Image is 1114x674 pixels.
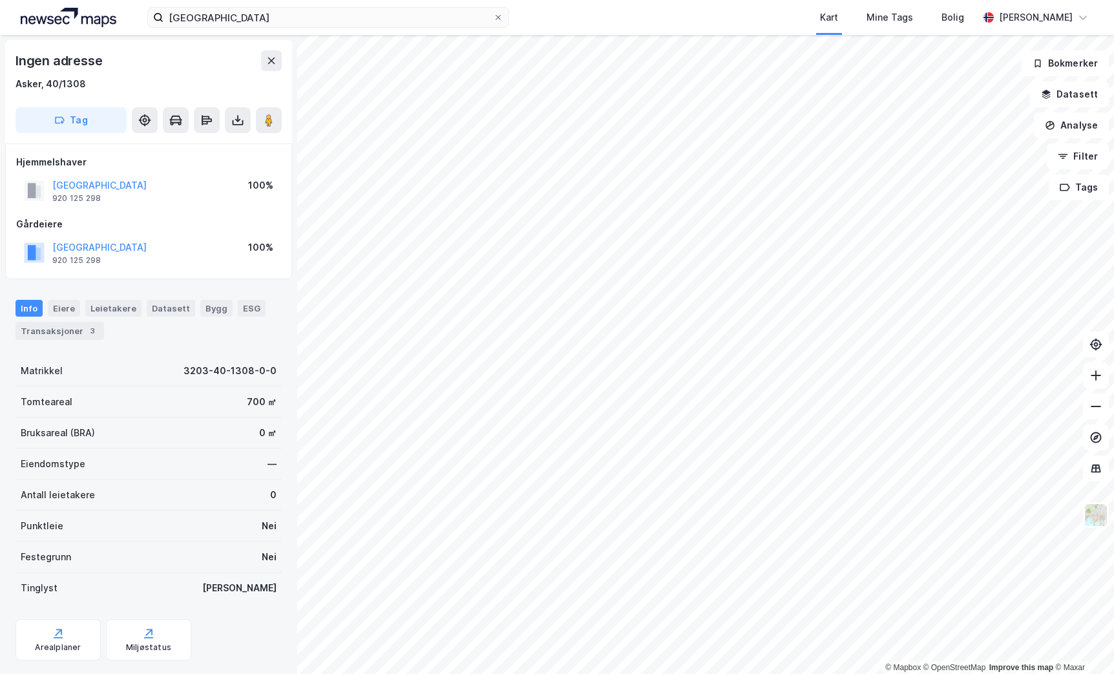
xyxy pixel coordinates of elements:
div: Kart [820,10,838,25]
div: Asker, 40/1308 [16,76,86,92]
button: Datasett [1030,81,1109,107]
div: Tomteareal [21,394,72,410]
div: Info [16,300,43,317]
div: Transaksjoner [16,322,104,340]
a: OpenStreetMap [923,663,986,672]
div: Arealplaner [35,642,81,653]
div: Hjemmelshaver [16,154,281,170]
div: 0 [270,487,277,503]
div: 0 ㎡ [259,425,277,441]
input: Søk på adresse, matrikkel, gårdeiere, leietakere eller personer [163,8,493,27]
div: 920 125 298 [52,255,101,266]
div: Matrikkel [21,363,63,379]
div: Tinglyst [21,580,58,596]
div: Bolig [941,10,964,25]
div: 920 125 298 [52,193,101,204]
div: Eiere [48,300,80,317]
div: 3203-40-1308-0-0 [184,363,277,379]
div: — [268,456,277,472]
div: Ingen adresse [16,50,105,71]
div: 700 ㎡ [247,394,277,410]
div: Punktleie [21,518,63,534]
div: Eiendomstype [21,456,85,472]
button: Tag [16,107,127,133]
div: Gårdeiere [16,216,281,232]
button: Tags [1049,174,1109,200]
button: Filter [1047,143,1109,169]
div: ESG [238,300,266,317]
div: Nei [262,549,277,565]
img: Z [1084,503,1108,527]
div: [PERSON_NAME] [999,10,1073,25]
div: 3 [86,324,99,337]
img: logo.a4113a55bc3d86da70a041830d287a7e.svg [21,8,116,27]
div: Bygg [200,300,233,317]
div: Bruksareal (BRA) [21,425,95,441]
div: Kontrollprogram for chat [1049,612,1114,674]
a: Improve this map [989,663,1053,672]
div: 100% [248,240,273,255]
a: Mapbox [885,663,921,672]
div: Datasett [147,300,195,317]
div: Mine Tags [867,10,913,25]
button: Bokmerker [1022,50,1109,76]
div: Miljøstatus [126,642,171,653]
div: Festegrunn [21,549,71,565]
div: Leietakere [85,300,142,317]
iframe: Chat Widget [1049,612,1114,674]
div: Nei [262,518,277,534]
div: Antall leietakere [21,487,95,503]
div: 100% [248,178,273,193]
button: Analyse [1034,112,1109,138]
div: [PERSON_NAME] [202,580,277,596]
